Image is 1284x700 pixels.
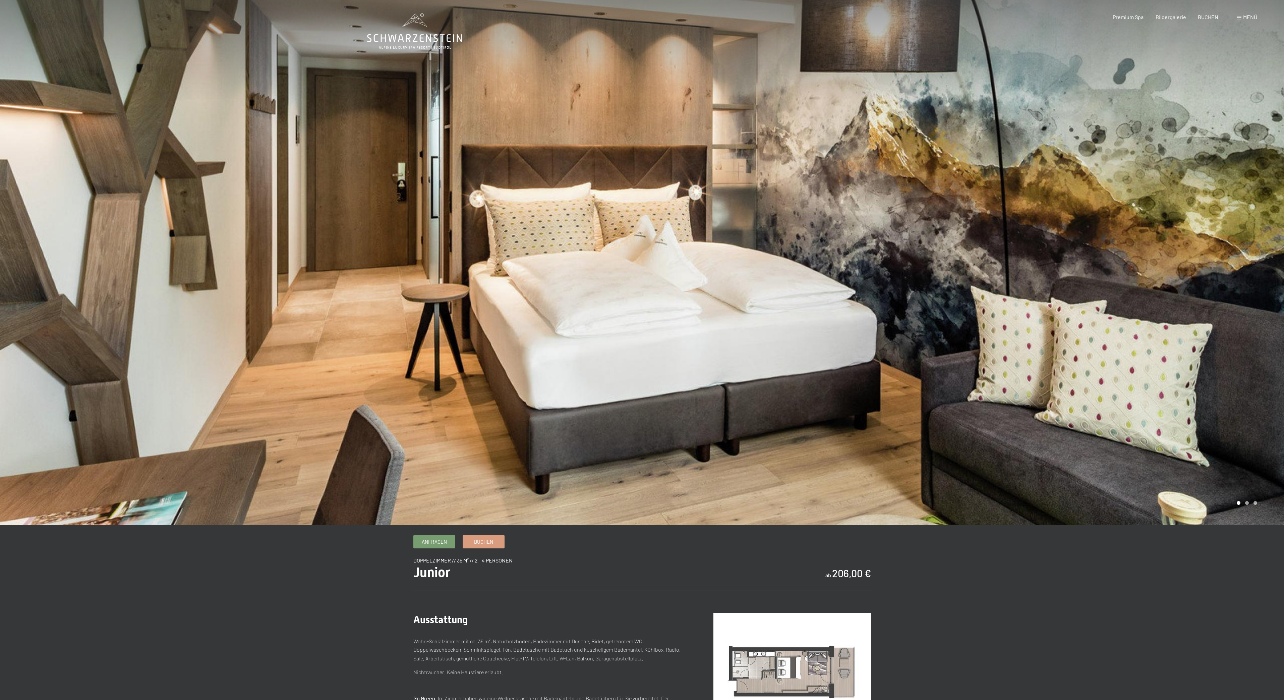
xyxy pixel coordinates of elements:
a: Premium Spa [1113,14,1144,20]
span: Ausstattung [413,614,468,626]
p: Nichtraucher. Keine Haustiere erlaubt. [413,668,687,677]
a: Anfragen [414,535,455,548]
a: Bildergalerie [1156,14,1186,20]
a: BUCHEN [1198,14,1218,20]
span: Doppelzimmer // 35 m² // 2 - 4 Personen [413,557,513,563]
span: Anfragen [422,538,447,545]
span: Buchen [474,538,493,545]
b: 206,00 € [832,567,871,579]
span: Junior [413,564,450,580]
span: Menü [1243,14,1257,20]
span: ab [825,572,831,578]
a: Buchen [463,535,504,548]
p: Wohn-Schlafzimmer mit ca. 35 m², Naturholzboden, Badezimmer mit Dusche, Bidet, getrenntem WC, Dop... [413,637,687,663]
